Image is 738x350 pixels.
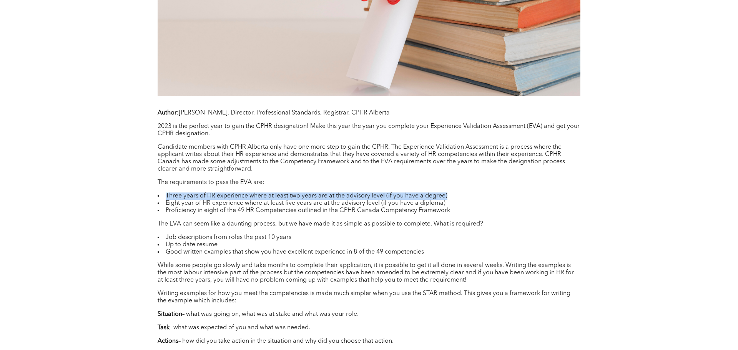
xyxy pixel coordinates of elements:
li: Good written examples that show you have excellent experience in 8 of the 49 competencies [158,249,580,256]
p: While some people go slowly and take months to complete their application, it is possible to get ... [158,262,580,284]
p: The EVA can seem like a daunting process, but we have made it as simple as possible to complete. ... [158,221,580,228]
b: Actions [158,338,178,344]
li: Up to date resume [158,241,580,249]
p: The requirements to pass the EVA are: [158,179,580,186]
li: Job descriptions from roles the past 10 years [158,234,580,241]
li: Proficiency in eight of the 49 HR Competencies outlined in the CPHR Canada Competency Framework [158,207,580,214]
p: – what was going on, what was at stake and what was your role. [158,311,580,318]
p: 2023 is the perfect year to gain the CPHR designation! Make this year the year you complete your ... [158,123,580,138]
b: Task [158,325,170,331]
b: Situation [158,311,182,317]
p: – what was expected of you and what was needed. [158,324,580,332]
p: – how did you take action in the situation and why did you choose that action. [158,338,580,345]
p: Writing examples for how you meet the competencies is made much simpler when you use the STAR met... [158,290,580,305]
p: [PERSON_NAME], Director, Professional Standards, Registrar, CPHR Alberta [158,109,580,117]
li: Eight year of HR experience where at least five years are at the advisory level (if you have a di... [158,200,580,207]
p: Candidate members with CPHR Alberta only have one more step to gain the CPHR. The Experience Vali... [158,144,580,173]
li: Three years of HR experience where at least two years are at the advisory level (if you have a de... [158,192,580,200]
b: Author: [158,110,179,116]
